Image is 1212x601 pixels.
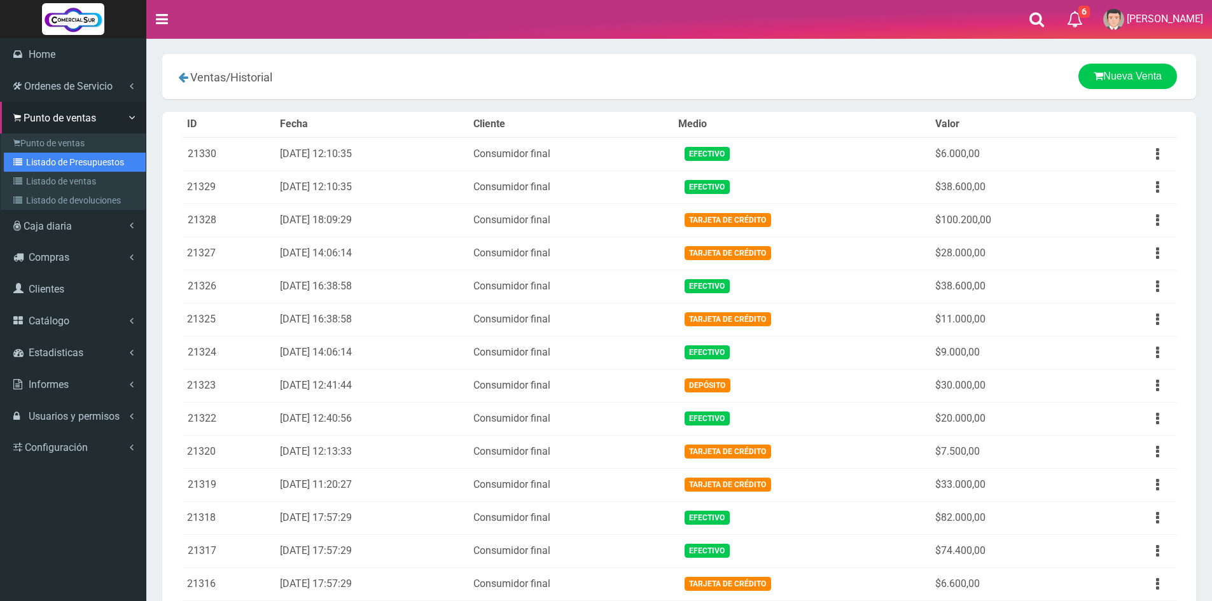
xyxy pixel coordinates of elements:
td: [DATE] 18:09:29 [275,204,468,237]
span: Efectivo [685,345,729,359]
td: [DATE] 17:57:29 [275,567,468,600]
td: $6.600,00 [930,567,1086,600]
td: $30.000,00 [930,369,1086,402]
td: Consumidor final [468,237,674,270]
span: 6 [1078,6,1090,18]
td: Consumidor final [468,303,674,336]
td: [DATE] 12:10:35 [275,170,468,204]
td: 21324 [182,336,275,369]
span: Configuración [25,441,88,453]
span: Ventas [190,71,226,84]
a: Listado de ventas [4,172,146,191]
td: 21317 [182,534,275,567]
span: Efectivo [685,279,729,293]
td: [DATE] 12:41:44 [275,369,468,402]
td: Consumidor final [468,336,674,369]
td: Consumidor final [468,170,674,204]
td: $11.000,00 [930,303,1086,336]
td: [DATE] 16:38:58 [275,270,468,303]
td: 21330 [182,137,275,171]
th: Cliente [468,112,674,137]
td: $9.000,00 [930,336,1086,369]
span: Efectivo [685,511,729,524]
td: Consumidor final [468,204,674,237]
td: Consumidor final [468,137,674,171]
td: 21319 [182,468,275,501]
img: User Image [1103,9,1124,30]
span: Punto de ventas [24,112,96,124]
td: $74.400,00 [930,534,1086,567]
td: Consumidor final [468,435,674,468]
td: [DATE] 11:20:27 [275,468,468,501]
th: ID [182,112,275,137]
td: $100.200,00 [930,204,1086,237]
td: Consumidor final [468,567,674,600]
th: Valor [930,112,1086,137]
span: Efectivo [685,147,729,160]
span: Tarjeta de Crédito [685,213,770,226]
td: Consumidor final [468,270,674,303]
th: Fecha [275,112,468,137]
span: Depósito [685,378,730,392]
a: Nueva Venta [1078,64,1177,89]
td: $20.000,00 [930,402,1086,435]
td: 21329 [182,170,275,204]
td: [DATE] 12:13:33 [275,435,468,468]
span: Efectivo [685,544,729,557]
td: $33.000,00 [930,468,1086,501]
td: $7.500,00 [930,435,1086,468]
span: Compras [29,251,69,263]
span: Catálogo [29,315,69,327]
span: Efectivo [685,180,729,193]
span: Tarjeta de Crédito [685,246,770,259]
span: Clientes [29,283,64,295]
td: 21320 [182,435,275,468]
div: / [172,64,510,90]
span: [PERSON_NAME] [1127,13,1203,25]
td: Consumidor final [468,501,674,534]
td: Consumidor final [468,534,674,567]
td: [DATE] 14:06:14 [275,336,468,369]
td: 21322 [182,402,275,435]
span: Tarjeta de Crédito [685,312,770,326]
td: 21327 [182,237,275,270]
td: [DATE] 12:40:56 [275,402,468,435]
span: Usuarios y permisos [29,410,120,422]
a: Punto de ventas [4,134,146,153]
td: 21326 [182,270,275,303]
a: Listado de Presupuestos [4,153,146,172]
td: 21318 [182,501,275,534]
td: $28.000,00 [930,237,1086,270]
span: Tarjeta de Crédito [685,445,770,458]
td: [DATE] 16:38:58 [275,303,468,336]
td: $38.600,00 [930,170,1086,204]
td: [DATE] 17:57:29 [275,534,468,567]
td: [DATE] 14:06:14 [275,237,468,270]
span: Historial [230,71,272,84]
td: $6.000,00 [930,137,1086,171]
td: Consumidor final [468,369,674,402]
span: Tarjeta de Crédito [685,478,770,491]
span: Tarjeta de Crédito [685,577,770,590]
td: Consumidor final [468,468,674,501]
span: Home [29,48,55,60]
td: Consumidor final [468,402,674,435]
th: Medio [673,112,930,137]
span: Caja diaria [24,220,72,232]
td: [DATE] 17:57:29 [275,501,468,534]
td: 21316 [182,567,275,600]
span: Ordenes de Servicio [24,80,113,92]
td: $82.000,00 [930,501,1086,534]
span: Efectivo [685,411,729,425]
td: 21323 [182,369,275,402]
img: Logo grande [42,3,104,35]
td: [DATE] 12:10:35 [275,137,468,171]
span: Informes [29,378,69,390]
td: $38.600,00 [930,270,1086,303]
span: Estadisticas [29,347,83,359]
td: 21328 [182,204,275,237]
td: 21325 [182,303,275,336]
a: Listado de devoluciones [4,191,146,210]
